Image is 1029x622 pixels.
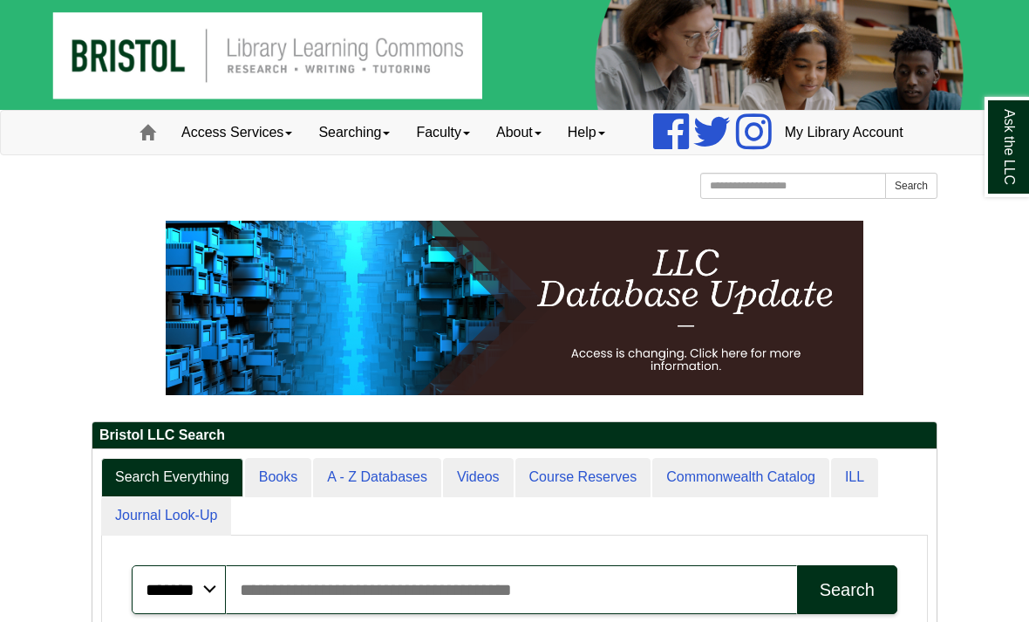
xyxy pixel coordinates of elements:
a: Course Reserves [515,458,651,497]
a: Search Everything [101,458,243,497]
a: Journal Look-Up [101,496,231,536]
a: My Library Account [772,111,917,154]
h2: Bristol LLC Search [92,422,937,449]
a: Help [555,111,618,154]
div: Search [820,580,875,600]
a: ILL [831,458,878,497]
a: Faculty [403,111,483,154]
a: A - Z Databases [313,458,441,497]
a: About [483,111,555,154]
a: Videos [443,458,514,497]
img: HTML tutorial [166,221,863,395]
a: Commonwealth Catalog [652,458,829,497]
a: Books [245,458,311,497]
button: Search [797,565,897,614]
a: Searching [305,111,403,154]
a: Access Services [168,111,305,154]
button: Search [885,173,937,199]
